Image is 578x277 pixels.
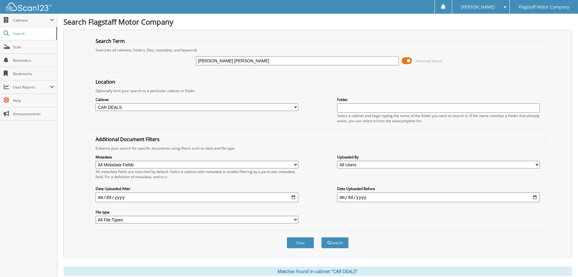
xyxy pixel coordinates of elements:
[13,18,50,23] span: Cabinets
[287,237,314,248] button: Clear
[337,186,540,191] label: Date Uploaded Before
[96,209,298,215] label: File type
[13,98,54,103] span: Help
[93,38,128,44] legend: Search Term
[93,78,118,85] legend: Location
[337,192,540,202] input: end
[93,136,163,143] legend: Additional Document Filters
[461,5,495,9] span: [PERSON_NAME]
[93,146,543,151] div: Enhance your search for specific documents using filters such as date and file type.
[96,169,298,179] div: All metadata fields are searched by default. Select a cabinet with metadata to enable filtering b...
[548,248,578,277] iframe: Chat Widget
[63,267,572,276] div: Matches found in cabinet "CAR DEALS"
[321,237,349,248] button: Search
[13,111,54,116] span: Announcements
[13,31,53,36] span: Search
[96,192,298,202] input: start
[13,71,54,76] span: Bookmarks
[13,58,54,63] span: Reminders
[63,17,572,27] h1: Search Flagstaff Motor Company
[13,85,50,90] span: User Reports
[13,44,54,50] span: Scan
[96,97,298,102] label: Cabinet
[96,154,298,160] label: Metadata
[159,174,167,179] a: here
[337,113,540,123] div: Select a cabinet and begin typing the name of the folder you want to search in. If the name match...
[93,88,543,93] div: Optionally limit your search to a particular cabinet or folder
[337,154,540,160] label: Uploaded By
[519,5,569,9] span: Flagstaff Motor Company
[337,97,540,102] label: Folder
[93,47,543,53] div: Searches all cabinets, folders, files, metadata, and keywords
[6,3,52,11] img: scan123-logo-white.svg
[96,186,298,191] label: Date Uploaded After
[415,59,442,63] span: Advanced Search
